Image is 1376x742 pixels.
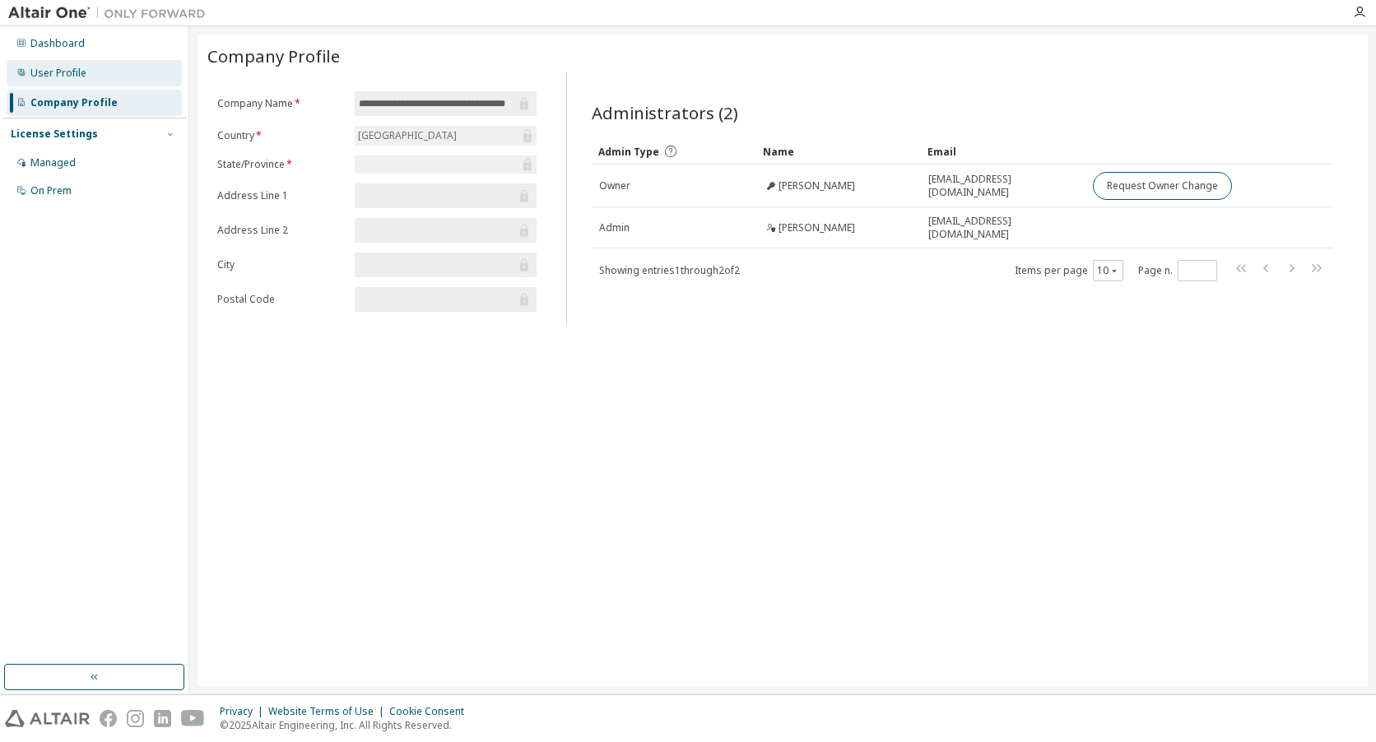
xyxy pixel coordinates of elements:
div: On Prem [30,184,72,197]
span: Items per page [1015,260,1123,281]
p: © 2025 Altair Engineering, Inc. All Rights Reserved. [220,718,474,732]
label: Postal Code [217,293,345,306]
span: [PERSON_NAME] [779,221,855,234]
img: linkedin.svg [154,710,171,727]
div: [GEOGRAPHIC_DATA] [355,126,537,146]
div: Privacy [220,705,268,718]
span: [EMAIL_ADDRESS][DOMAIN_NAME] [928,173,1078,199]
div: Cookie Consent [389,705,474,718]
img: instagram.svg [127,710,144,727]
span: Owner [599,179,630,192]
span: Showing entries 1 through 2 of 2 [599,263,740,277]
img: Altair One [8,5,214,21]
label: City [217,258,345,271]
div: Website Terms of Use [268,705,389,718]
div: License Settings [11,128,98,141]
div: Name [763,138,914,165]
img: facebook.svg [100,710,117,727]
span: Admin [599,221,630,234]
div: User Profile [30,67,86,80]
span: [EMAIL_ADDRESS][DOMAIN_NAME] [928,215,1078,241]
label: State/Province [217,158,345,171]
span: Company Profile [207,44,340,67]
span: Administrators (2) [592,101,738,124]
div: [GEOGRAPHIC_DATA] [356,127,459,145]
div: Managed [30,156,76,169]
div: Email [927,138,1079,165]
label: Country [217,129,345,142]
button: 10 [1097,264,1119,277]
div: Company Profile [30,96,118,109]
button: Request Owner Change [1093,172,1232,200]
img: youtube.svg [181,710,205,727]
label: Company Name [217,97,345,110]
div: Dashboard [30,37,85,50]
img: altair_logo.svg [5,710,90,727]
span: Admin Type [598,145,659,159]
span: [PERSON_NAME] [779,179,855,192]
label: Address Line 2 [217,224,345,237]
label: Address Line 1 [217,189,345,202]
span: Page n. [1138,260,1217,281]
